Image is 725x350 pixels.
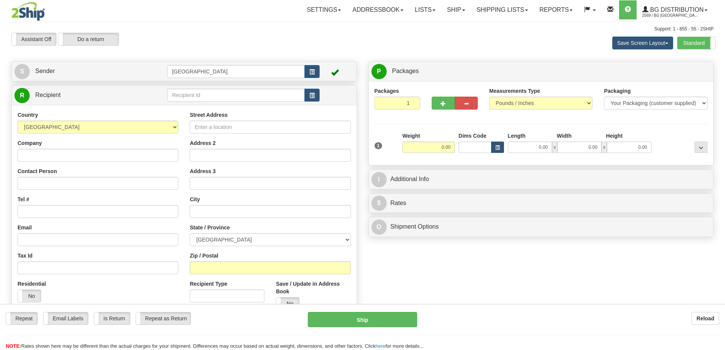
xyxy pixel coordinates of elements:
[371,220,387,235] span: O
[402,132,420,140] label: Weight
[301,0,347,19] a: Settings
[375,142,383,149] span: 1
[371,172,387,187] span: I
[371,64,711,79] a: P Packages
[190,196,200,203] label: City
[18,224,32,231] label: Email
[18,167,57,175] label: Contact Person
[637,0,713,19] a: BG Distribution 2569 / BG [GEOGRAPHIC_DATA] (PRINCIPAL)
[696,315,714,321] b: Reload
[534,0,578,19] a: Reports
[557,132,572,140] label: Width
[371,172,711,187] a: IAdditional Info
[604,87,631,95] label: Packaging
[606,132,623,140] label: Height
[12,33,56,45] label: Assistant Off
[167,65,305,78] input: Sender Id
[489,87,540,95] label: Measurements Type
[18,111,38,119] label: Country
[371,64,387,79] span: P
[43,312,88,325] label: Email Labels
[376,343,386,349] a: here
[190,224,230,231] label: State / Province
[35,68,55,74] span: Sender
[677,37,715,49] label: Standard
[190,111,227,119] label: Street Address
[371,219,711,235] a: OShipment Options
[14,87,150,103] a: R Recipient
[691,312,719,325] button: Reload
[347,0,409,19] a: Addressbook
[136,312,190,325] label: Repeat as Return
[167,89,305,102] input: Recipient Id
[409,0,441,19] a: Lists
[707,136,724,214] iframe: chat widget
[371,196,387,211] span: $
[648,6,704,13] span: BG Distribution
[190,167,216,175] label: Address 3
[14,64,30,79] span: S
[94,312,130,325] label: Is Return
[18,139,42,147] label: Company
[695,142,707,153] div: ...
[6,343,21,349] span: NOTE:
[18,252,32,259] label: Tax Id
[552,142,557,153] span: x
[459,132,487,140] label: Dims Code
[190,121,350,134] input: Enter a location
[14,88,30,103] span: R
[308,312,417,327] button: Ship
[35,92,61,98] span: Recipient
[276,280,350,295] label: Save / Update in Address Book
[58,33,118,45] label: Do a return
[18,280,46,288] label: Residential
[441,0,471,19] a: Ship
[392,68,419,74] span: Packages
[11,26,714,32] div: Support: 1 - 855 - 55 - 2SHIP
[18,290,41,302] label: No
[276,297,299,310] label: No
[14,64,167,79] a: S Sender
[602,142,607,153] span: x
[190,139,216,147] label: Address 2
[11,2,45,21] img: logo2569.jpg
[190,252,218,259] label: Zip / Postal
[642,12,699,19] span: 2569 / BG [GEOGRAPHIC_DATA] (PRINCIPAL)
[375,87,399,95] label: Packages
[612,37,673,49] button: Save Screen Layout
[471,0,534,19] a: Shipping lists
[190,280,227,288] label: Recipient Type
[18,196,29,203] label: Tel #
[508,132,526,140] label: Length
[371,196,711,211] a: $Rates
[6,312,37,325] label: Repeat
